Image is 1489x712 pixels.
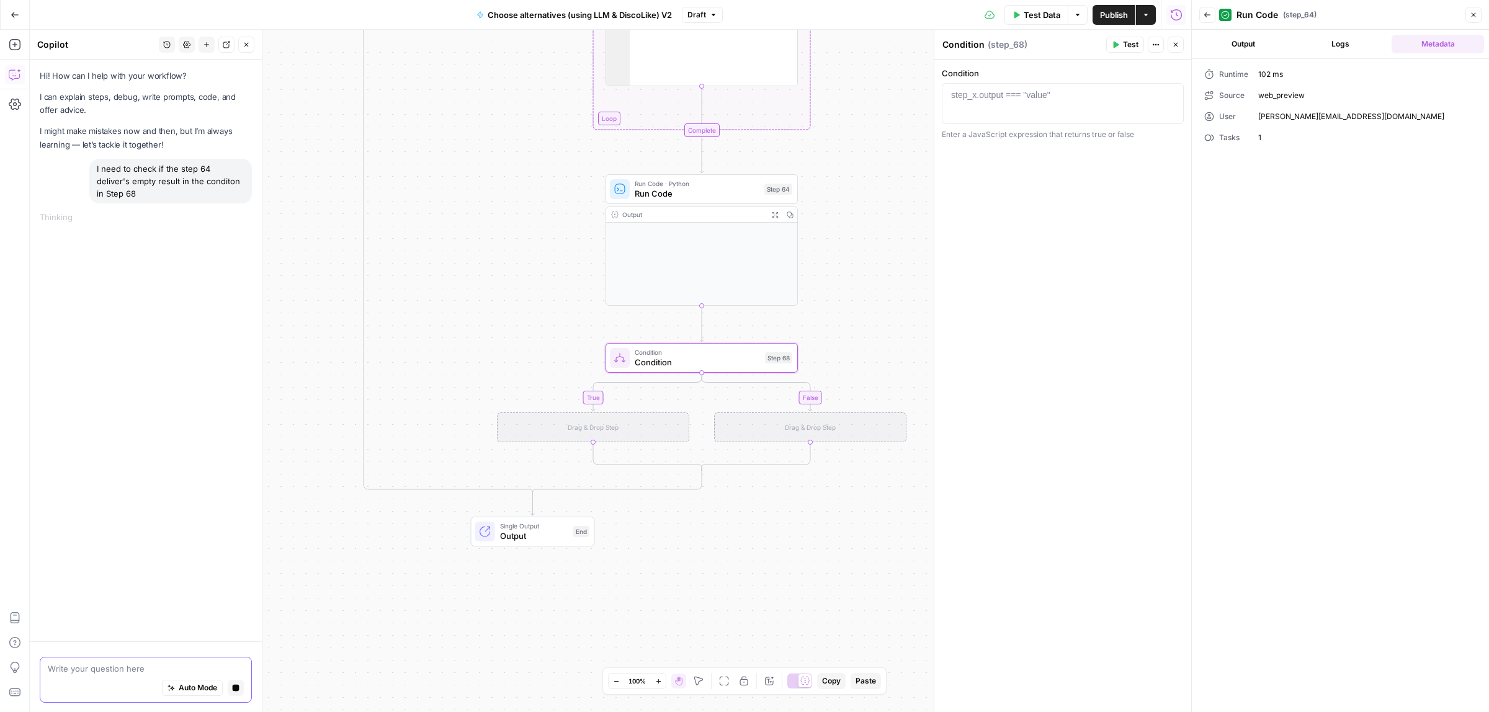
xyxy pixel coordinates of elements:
div: Enter a JavaScript expression that returns true or false [942,129,1184,140]
span: ( step_64 ) [1283,9,1317,20]
div: Copilot [37,38,155,51]
g: Edge from step_68-conditional-end to step_59-conditional-end [533,468,702,496]
span: Condition [635,347,760,357]
button: Draft [682,7,723,23]
div: ... [73,211,80,223]
div: Single OutputOutputEnd [437,517,629,546]
button: Metadata [1392,35,1484,53]
button: Choose alternatives (using LLM & DiscoLike) V2 [469,5,679,25]
div: Run Code · PythonRun CodeStep 64Output [606,174,798,306]
textarea: Condition [942,38,985,51]
div: Tasks [1204,132,1248,143]
p: I might make mistakes now and then, but I’m always learning — let’s tackle it together! [40,125,252,151]
g: Edge from step_64 to step_68 [700,306,704,342]
div: Drag & Drop Step [497,412,689,442]
span: 102 ms [1258,69,1477,80]
span: Condition [635,356,760,368]
button: Logs [1294,35,1387,53]
button: Output [1197,35,1289,53]
div: Runtime [1204,69,1248,80]
span: Run Code [1236,9,1278,21]
button: Publish [1093,5,1135,25]
span: Test Data [1024,9,1060,21]
button: Auto Mode [162,680,223,696]
span: Single Output [500,521,568,531]
div: I need to check if the step 64 deliver's empty result in the conditon in Step 68 [89,159,252,203]
span: Draft [687,9,706,20]
span: Auto Mode [179,682,217,693]
span: Test [1123,39,1138,50]
div: User [1204,111,1248,122]
g: Edge from step_68 to step_68-if-ghost [591,373,702,411]
div: ConditionConditionStep 68 [606,343,798,373]
span: ( step_68 ) [988,38,1027,51]
div: Output [622,210,764,220]
button: Test Data [1004,5,1068,25]
div: Thinking [40,211,252,223]
p: Hi! How can I help with your workflow? [40,69,252,82]
div: Complete [684,123,720,137]
span: Paste [856,675,876,687]
g: Edge from step_59-conditional-end to end [531,492,535,515]
div: step_x.output === "value" [951,89,1050,101]
label: Condition [942,67,1184,79]
div: Step 64 [764,184,792,195]
span: 1 [1258,132,1477,143]
g: Edge from step_68-else-ghost to step_68-conditional-end [702,442,810,471]
div: Step 68 [765,352,792,363]
div: Complete [606,123,798,137]
span: Copy [822,675,841,687]
span: Run Code · Python [635,179,759,189]
button: Copy [817,673,846,689]
div: Drag & Drop Step [714,412,906,442]
span: Choose alternatives (using LLM & DiscoLike) V2 [488,9,672,21]
p: I can explain steps, debug, write prompts, code, and offer advice. [40,91,252,117]
div: End [573,526,589,537]
span: Output [500,530,568,542]
g: Edge from step_63-iteration-end to step_64 [700,137,704,173]
button: Test [1106,37,1144,53]
span: 100% [628,676,646,686]
button: Paste [851,673,881,689]
span: Run Code [635,187,759,200]
span: Publish [1100,9,1128,21]
span: [PERSON_NAME][EMAIL_ADDRESS][DOMAIN_NAME] [1258,111,1477,122]
g: Edge from step_68 to step_68-else-ghost [702,373,812,411]
g: Edge from step_68-if-ghost to step_68-conditional-end [593,442,702,471]
span: web_preview [1258,90,1477,101]
div: Source [1204,90,1248,101]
